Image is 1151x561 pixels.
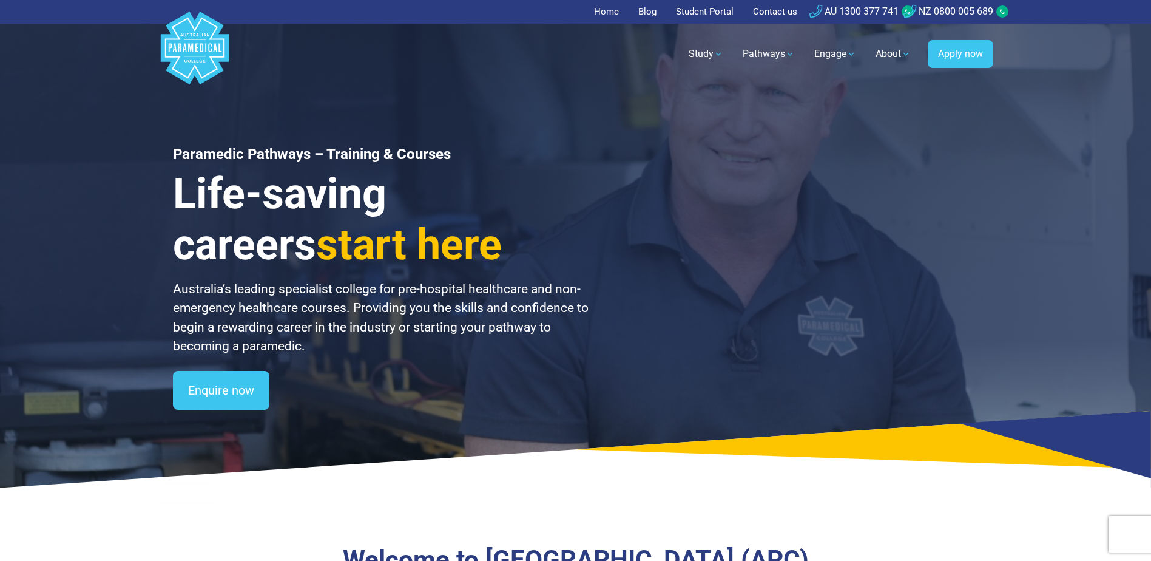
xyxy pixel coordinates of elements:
a: Study [681,37,731,71]
p: Australia’s leading specialist college for pre-hospital healthcare and non-emergency healthcare c... [173,280,590,356]
h3: Life-saving careers [173,168,590,270]
a: Pathways [735,37,802,71]
a: Enquire now [173,371,269,410]
a: About [868,37,918,71]
h1: Paramedic Pathways – Training & Courses [173,146,590,163]
a: Australian Paramedical College [158,24,231,85]
a: NZ 0800 005 689 [903,5,993,17]
a: Apply now [928,40,993,68]
a: AU 1300 377 741 [809,5,899,17]
span: start here [316,220,502,270]
a: Engage [807,37,863,71]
